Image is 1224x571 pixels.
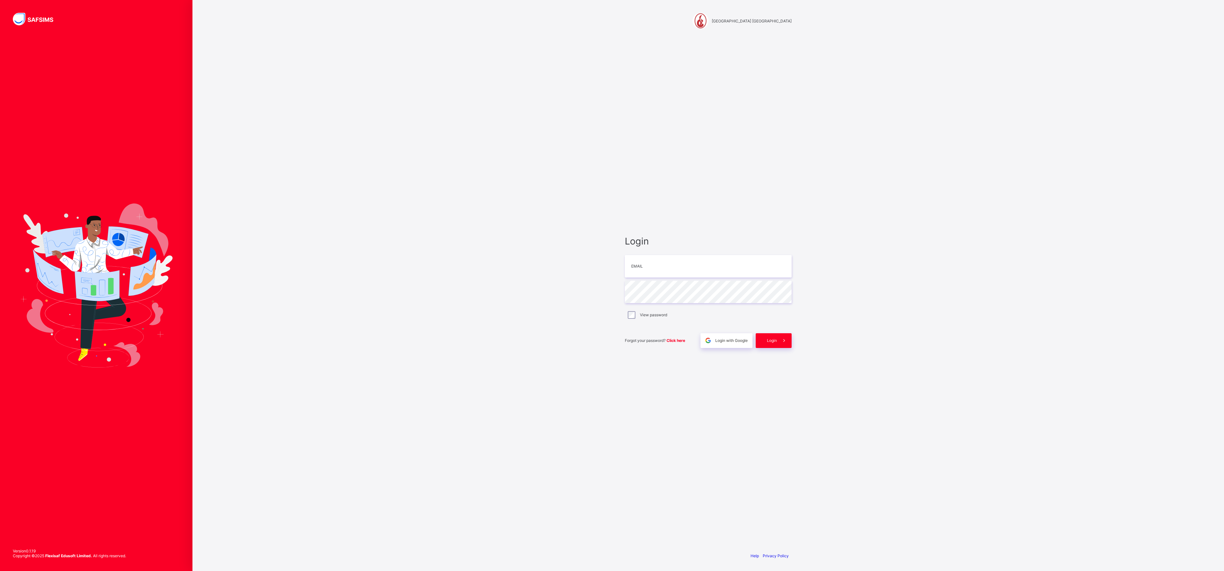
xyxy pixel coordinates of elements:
label: View password [640,312,667,317]
span: Forgot your password? [625,338,685,343]
span: Login [767,338,777,343]
span: Login [625,236,792,247]
img: SAFSIMS Logo [13,13,61,25]
span: [GEOGRAPHIC_DATA] [GEOGRAPHIC_DATA] [712,19,792,23]
img: Hero Image [20,203,173,368]
img: google.396cfc9801f0270233282035f929180a.svg [704,337,712,344]
a: Help [751,553,759,558]
a: Privacy Policy [763,553,789,558]
a: Click here [667,338,685,343]
span: Login with Google [715,338,748,343]
strong: Flexisaf Edusoft Limited. [45,553,92,558]
span: Version 0.1.19 [13,549,126,553]
span: Copyright © 2025 All rights reserved. [13,553,126,558]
